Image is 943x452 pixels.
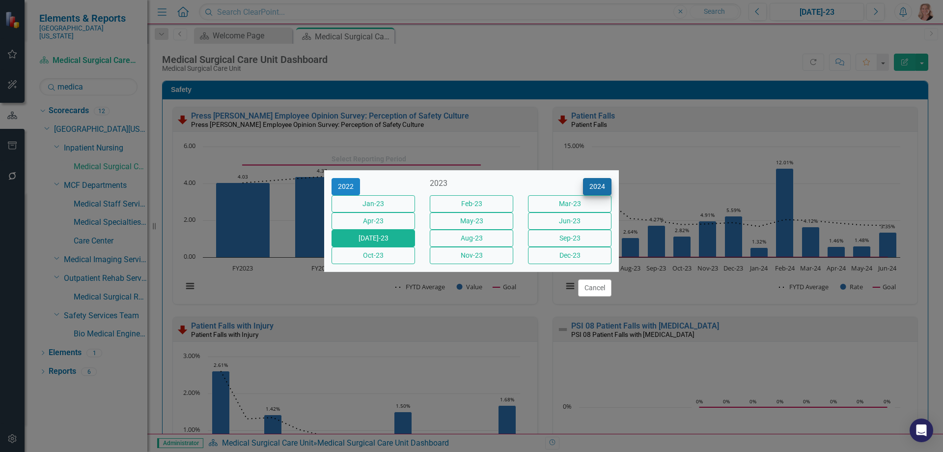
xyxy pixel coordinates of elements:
button: 2022 [332,178,360,195]
button: Sep-23 [528,230,611,247]
div: Select Reporting Period [332,155,406,163]
button: Oct-23 [332,247,415,264]
button: Nov-23 [430,247,513,264]
button: [DATE]-23 [332,230,415,247]
button: 2024 [583,178,611,195]
button: Apr-23 [332,212,415,230]
button: Aug-23 [430,230,513,247]
div: Open Intercom Messenger [910,419,933,442]
button: Jan-23 [332,195,415,212]
div: 2023 [430,178,513,189]
button: Cancel [578,279,611,297]
button: Mar-23 [528,195,611,212]
button: May-23 [430,212,513,230]
button: Jun-23 [528,212,611,230]
button: Feb-23 [430,195,513,212]
button: Dec-23 [528,247,611,264]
